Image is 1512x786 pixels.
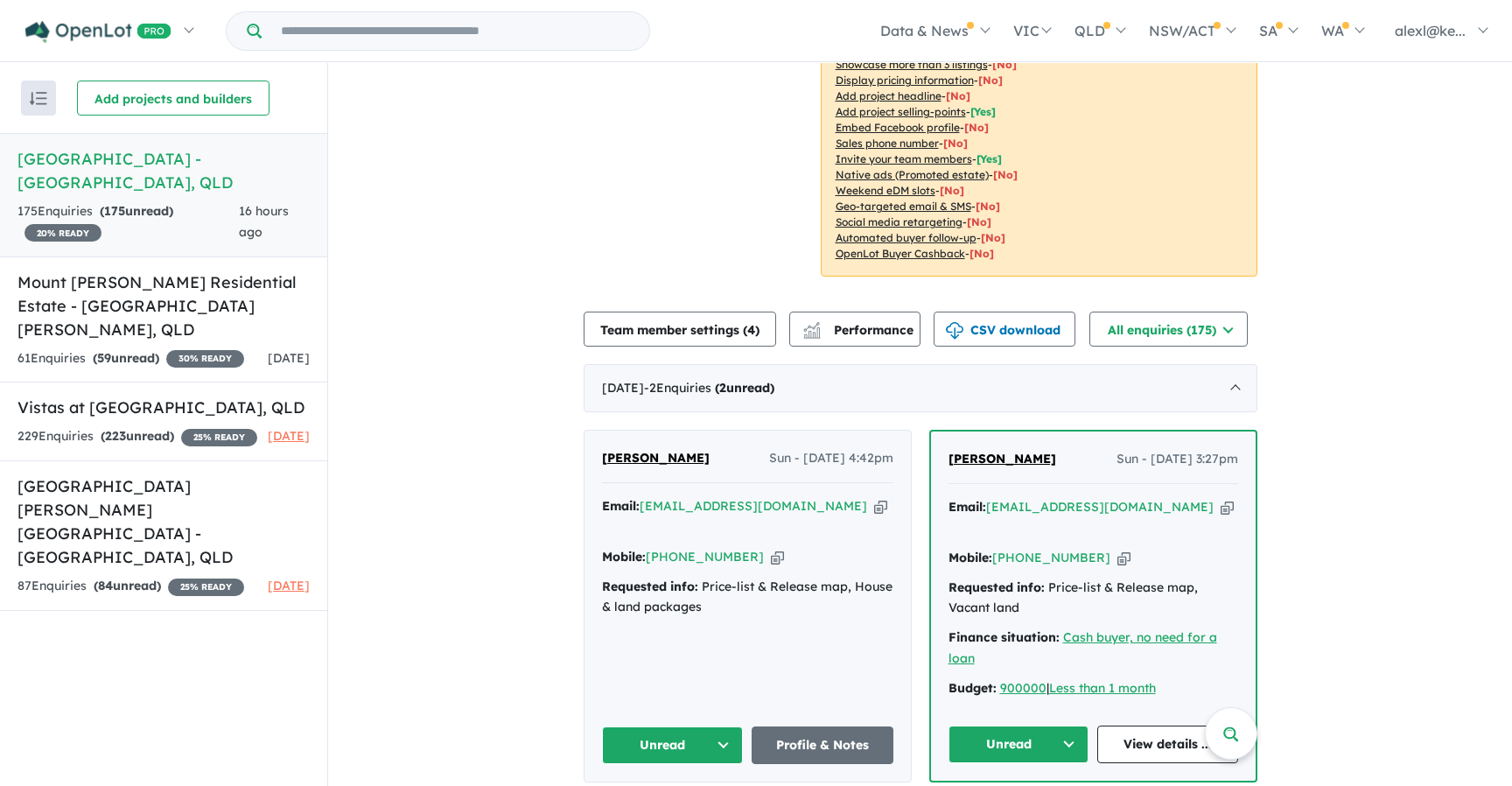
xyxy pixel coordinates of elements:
[986,499,1214,515] a: [EMAIL_ADDRESS][DOMAIN_NAME]
[268,428,310,444] span: [DATE]
[77,81,269,116] button: Add projects and builders
[789,312,920,347] button: Performance
[1395,22,1466,39] span: alexl@ke...
[17,147,310,194] h5: [GEOGRAPHIC_DATA] - [GEOGRAPHIC_DATA] , QLD
[992,58,1017,71] span: [ No ]
[836,74,974,87] u: Display pricing information
[747,322,755,338] span: 4
[1097,726,1238,763] a: View details ...
[640,498,867,514] a: [EMAIL_ADDRESS][DOMAIN_NAME]
[967,215,991,228] span: [No]
[715,380,774,396] strong: ( unread)
[1049,680,1156,696] a: Less than 1 month
[976,152,1002,165] span: [ Yes ]
[771,548,784,566] button: Copy
[981,231,1005,244] span: [No]
[836,89,941,102] u: Add project headline
[836,247,965,260] u: OpenLot Buyer Cashback
[602,549,646,565] strong: Mobile:
[94,578,161,593] strong: ( unread)
[806,322,913,338] span: Performance
[836,215,962,228] u: Social media retargeting
[268,350,310,366] span: [DATE]
[602,450,710,466] span: [PERSON_NAME]
[17,426,257,447] div: 229 Enquir ies
[836,58,988,71] u: Showcase more than 3 listings
[17,270,310,341] h5: Mount [PERSON_NAME] Residential Estate - [GEOGRAPHIC_DATA][PERSON_NAME] , QLD
[602,577,893,619] div: Price-list & Release map, House & land packages
[602,579,698,594] strong: Requested info:
[940,184,964,197] span: [No]
[1000,680,1046,696] a: 900000
[1117,549,1130,567] button: Copy
[166,350,244,368] span: 30 % READY
[1089,312,1248,347] button: All enquiries (175)
[17,201,239,243] div: 175 Enquir ies
[993,168,1018,181] span: [No]
[752,726,893,764] a: Profile & Notes
[964,121,989,134] span: [ No ]
[948,499,986,515] strong: Email:
[181,429,257,446] span: 25 % READY
[948,449,1056,470] a: [PERSON_NAME]
[93,350,159,366] strong: ( unread)
[948,579,1045,595] strong: Requested info:
[836,168,989,181] u: Native ads (Promoted estate)
[836,184,935,197] u: Weekend eDM slots
[976,200,1000,213] span: [No]
[948,578,1238,620] div: Price-list & Release map, Vacant land
[584,312,776,347] button: Team member settings (4)
[836,200,971,213] u: Geo-targeted email & SMS
[836,121,960,134] u: Embed Facebook profile
[874,497,887,516] button: Copy
[836,105,966,118] u: Add project selling-points
[584,364,1257,413] div: [DATE]
[836,137,939,150] u: Sales phone number
[946,322,963,340] img: download icon
[943,137,968,150] span: [ No ]
[17,348,244,369] div: 61 Enquir ies
[948,629,1217,666] a: Cash buyer, no need for a loan
[948,629,1060,645] strong: Finance situation:
[602,448,710,469] a: [PERSON_NAME]
[948,678,1238,699] div: |
[97,350,111,366] span: 59
[268,578,310,593] span: [DATE]
[1221,498,1234,516] button: Copy
[803,327,821,339] img: bar-chart.svg
[239,203,289,240] span: 16 hours ago
[602,726,744,764] button: Unread
[769,448,893,469] span: Sun - [DATE] 4:42pm
[17,474,310,569] h5: [GEOGRAPHIC_DATA] [PERSON_NAME][GEOGRAPHIC_DATA] - [GEOGRAPHIC_DATA] , QLD
[644,380,774,396] span: - 2 Enquir ies
[948,726,1089,763] button: Unread
[836,152,972,165] u: Invite your team members
[602,498,640,514] strong: Email:
[1116,449,1238,470] span: Sun - [DATE] 3:27pm
[17,396,310,419] h5: Vistas at [GEOGRAPHIC_DATA] , QLD
[948,550,992,565] strong: Mobile:
[25,21,171,43] img: Openlot PRO Logo White
[98,578,113,593] span: 84
[101,428,174,444] strong: ( unread)
[719,380,726,396] span: 2
[17,576,244,597] div: 87 Enquir ies
[646,549,764,565] a: [PHONE_NUMBER]
[992,550,1110,565] a: [PHONE_NUMBER]
[969,247,994,260] span: [No]
[105,428,126,444] span: 223
[836,231,976,244] u: Automated buyer follow-up
[265,12,646,50] input: Try estate name, suburb, builder or developer
[946,89,970,102] span: [ No ]
[104,203,125,219] span: 175
[948,680,997,696] strong: Budget:
[948,451,1056,467] span: [PERSON_NAME]
[168,579,244,596] span: 25 % READY
[30,92,47,105] img: sort.svg
[100,203,173,219] strong: ( unread)
[978,74,1003,87] span: [ No ]
[970,105,996,118] span: [ Yes ]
